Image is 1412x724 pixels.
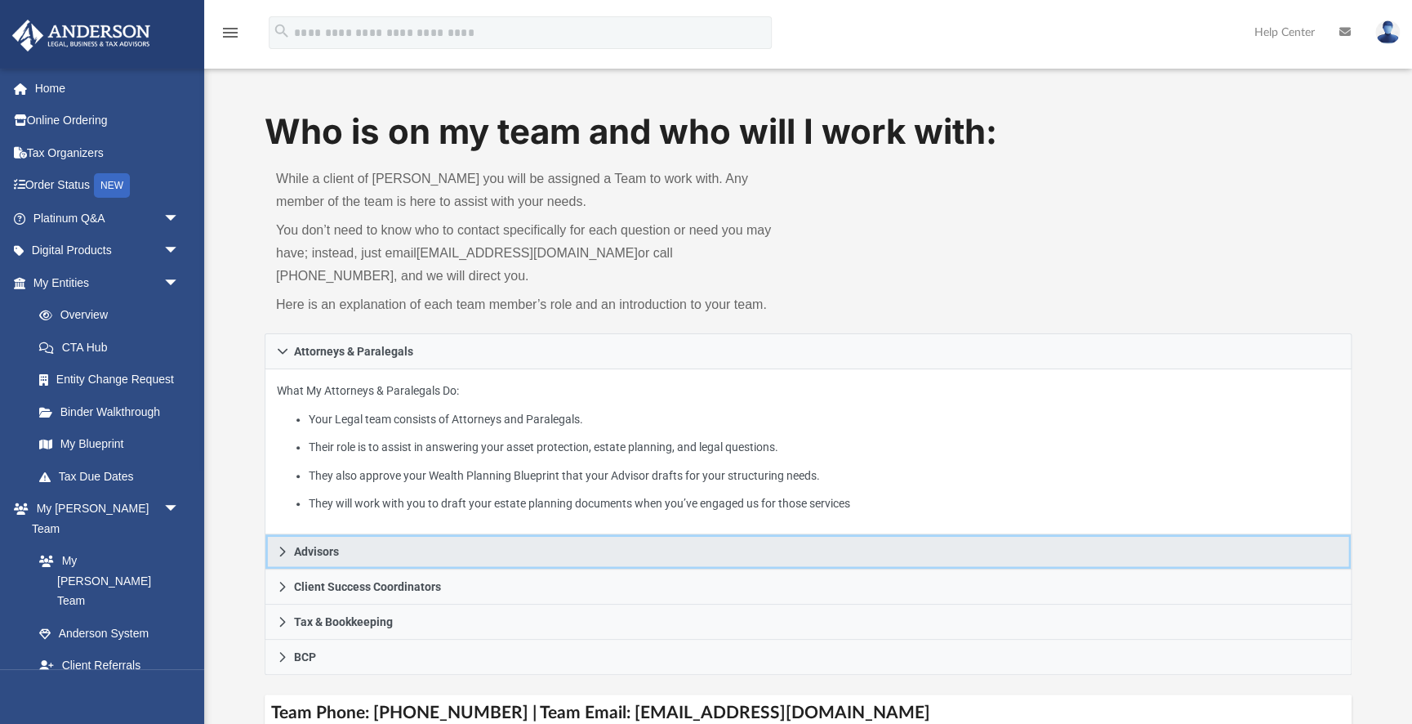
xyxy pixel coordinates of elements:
span: arrow_drop_down [163,266,196,300]
p: You don’t need to know who to contact specifically for each question or need you may have; instea... [276,219,797,288]
a: My [PERSON_NAME] Teamarrow_drop_down [11,493,196,545]
a: Online Ordering [11,105,204,137]
p: What My Attorneys & Paralegals Do: [277,381,1339,514]
a: Attorneys & Paralegals [265,333,1352,369]
a: My [PERSON_NAME] Team [23,545,188,618]
span: Advisors [294,546,339,557]
span: arrow_drop_down [163,235,196,268]
i: menu [220,23,240,42]
a: Overview [23,299,204,332]
a: Client Success Coordinators [265,570,1352,605]
span: Tax & Bookkeeping [294,616,393,628]
a: Home [11,72,204,105]
a: Tax Organizers [11,136,204,169]
a: CTA Hub [23,331,204,364]
a: [EMAIL_ADDRESS][DOMAIN_NAME] [416,246,638,260]
a: Anderson System [23,617,196,650]
a: Tax & Bookkeeping [265,605,1352,640]
li: Their role is to assist in answering your asset protection, estate planning, and legal questions. [309,437,1339,458]
a: BCP [265,640,1352,675]
p: While a client of [PERSON_NAME] you will be assigned a Team to work with. Any member of the team ... [276,168,797,213]
img: Anderson Advisors Platinum Portal [7,20,155,51]
span: Client Success Coordinators [294,581,441,592]
div: Attorneys & Paralegals [265,369,1352,535]
a: Client Referrals [23,650,196,682]
h1: Who is on my team and who will I work with: [265,108,1352,156]
a: My Entitiesarrow_drop_down [11,266,204,299]
a: Advisors [265,534,1352,570]
a: menu [220,31,240,42]
a: Entity Change Request [23,364,204,396]
div: NEW [94,173,130,198]
span: BCP [294,651,316,663]
li: They also approve your Wealth Planning Blueprint that your Advisor drafts for your structuring ne... [309,466,1339,486]
li: Your Legal team consists of Attorneys and Paralegals. [309,409,1339,430]
a: Tax Due Dates [23,460,204,493]
a: My Blueprint [23,428,196,461]
i: search [273,22,291,40]
span: arrow_drop_down [163,493,196,526]
a: Order StatusNEW [11,169,204,203]
a: Platinum Q&Aarrow_drop_down [11,202,204,235]
span: arrow_drop_down [163,202,196,235]
span: Attorneys & Paralegals [294,346,413,357]
li: They will work with you to draft your estate planning documents when you’ve engaged us for those ... [309,494,1339,514]
p: Here is an explanation of each team member’s role and an introduction to your team. [276,293,797,316]
a: Binder Walkthrough [23,396,204,428]
img: User Pic [1375,20,1400,44]
a: Digital Productsarrow_drop_down [11,235,204,267]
